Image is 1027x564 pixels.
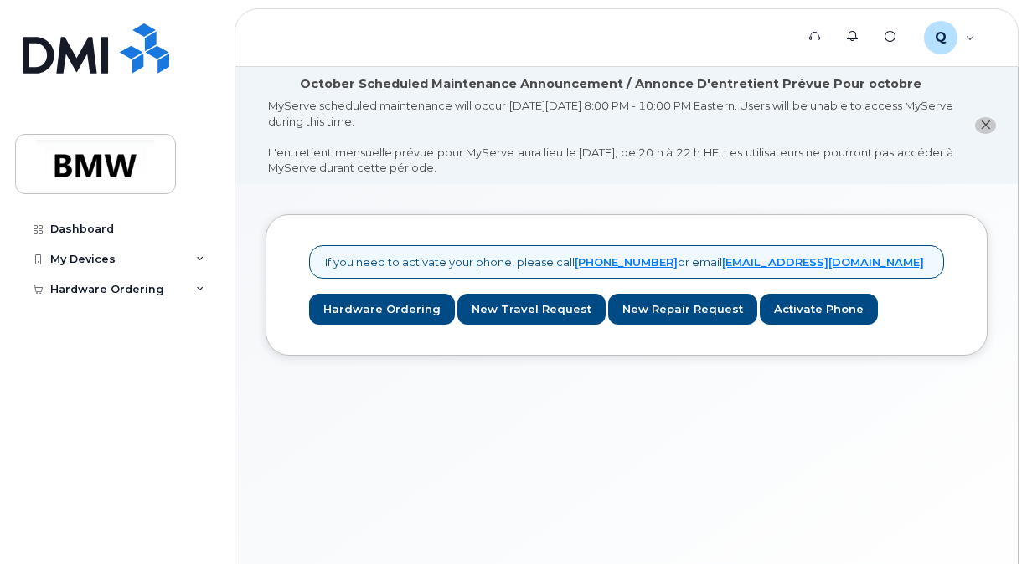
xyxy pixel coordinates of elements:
p: If you need to activate your phone, please call or email [325,254,924,270]
a: Hardware Ordering [309,294,455,325]
div: MyServe scheduled maintenance will occur [DATE][DATE] 8:00 PM - 10:00 PM Eastern. Users will be u... [268,98,953,176]
a: Activate Phone [760,294,878,325]
a: New Repair Request [608,294,757,325]
a: [EMAIL_ADDRESS][DOMAIN_NAME] [722,255,924,269]
a: New Travel Request [457,294,606,325]
button: close notification [975,117,996,135]
div: October Scheduled Maintenance Announcement / Annonce D'entretient Prévue Pour octobre [300,75,921,93]
a: [PHONE_NUMBER] [575,255,678,269]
